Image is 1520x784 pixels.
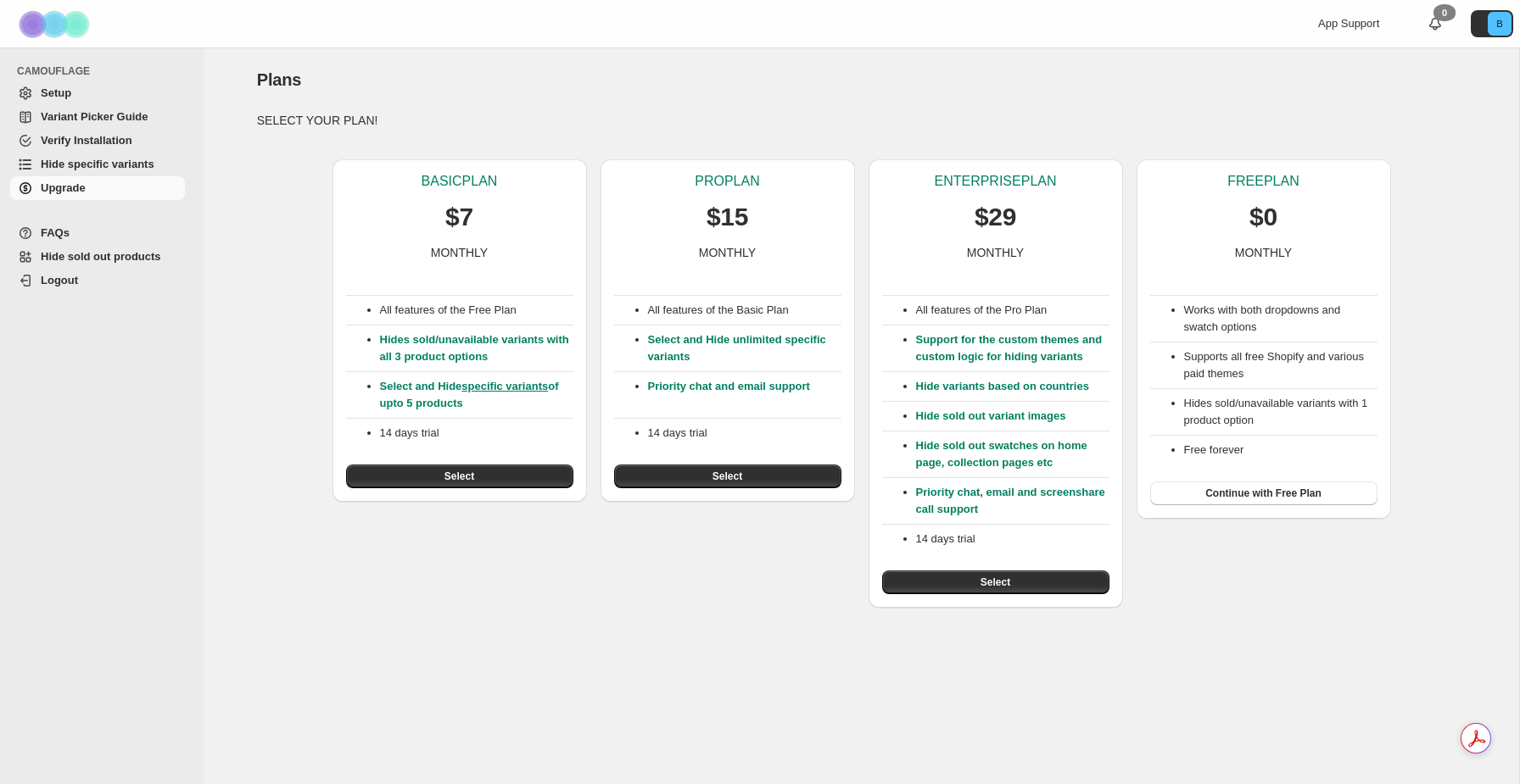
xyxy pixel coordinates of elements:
[916,531,1109,548] p: 14 days trial
[1488,12,1512,36] span: Avatar with initials B
[10,269,185,292] a: Logout
[380,425,573,442] p: 14 days trial
[1184,442,1377,459] li: Free forever
[10,221,185,245] a: FAQs
[1205,487,1322,500] span: Continue with Free Plan
[41,226,70,239] span: FAQs
[41,274,78,286] span: Logout
[41,134,132,147] span: Verify Installation
[648,378,841,412] p: Priority chat and email support
[1318,17,1379,30] span: App Support
[934,173,1056,190] p: ENTERPRISE PLAN
[41,181,86,194] span: Upgrade
[1184,302,1377,336] li: Works with both dropdowns and swatch options
[10,153,185,176] a: Hide specific variants
[975,200,1016,234] p: $29
[1433,4,1456,21] div: 0
[10,105,185,129] a: Variant Picker Guide
[981,575,1010,589] span: Select
[257,70,301,89] span: Plans
[1496,19,1502,29] text: B
[1150,481,1377,505] button: Continue with Free Plan
[445,200,473,234] p: $7
[1184,395,1377,429] li: Hides sold/unavailable variants with 1 product option
[916,378,1109,395] p: Hide variants based on countries
[916,331,1109,365] p: Support for the custom themes and custom logic for hiding variants
[41,158,154,170] span: Hide specific variants
[10,176,185,200] a: Upgrade
[444,470,474,483] span: Select
[916,437,1109,471] p: Hide sold out swatches on home page, collection pages etc
[1227,173,1299,190] p: FREE PLAN
[1471,10,1513,37] button: Avatar with initials B
[916,408,1109,425] p: Hide sold out variant images
[648,425,841,442] p: 14 days trial
[699,244,756,261] p: MONTHLY
[257,112,1466,129] p: SELECT YOUR PLAN!
[10,129,185,153] a: Verify Installation
[712,470,742,483] span: Select
[882,570,1109,594] button: Select
[14,1,98,47] img: Camouflage
[1235,244,1292,261] p: MONTHLY
[1427,15,1444,32] a: 0
[614,464,841,488] button: Select
[41,86,71,99] span: Setup
[431,244,488,261] p: MONTHLY
[41,250,161,263] span: Hide sold out products
[422,173,498,190] p: BASIC PLAN
[916,484,1109,518] p: Priority chat, email and screenshare call support
[380,331,573,365] p: Hides sold/unavailable variants with all 3 product options
[346,464,573,488] button: Select
[916,302,1109,319] p: All features of the Pro Plan
[10,81,185,105] a: Setup
[967,244,1024,261] p: MONTHLY
[461,380,548,392] a: specific variants
[41,110,148,123] span: Variant Picker Guide
[648,331,841,365] p: Select and Hide unlimited specific variants
[380,378,573,412] p: Select and Hide of upto 5 products
[380,302,573,319] p: All features of the Free Plan
[695,173,759,190] p: PRO PLAN
[1184,348,1377,382] li: Supports all free Shopify and various paid themes
[648,302,841,319] p: All features of the Basic Plan
[17,64,192,78] span: CAMOUFLAGE
[707,200,748,234] p: $15
[1249,200,1277,234] p: $0
[10,245,185,269] a: Hide sold out products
